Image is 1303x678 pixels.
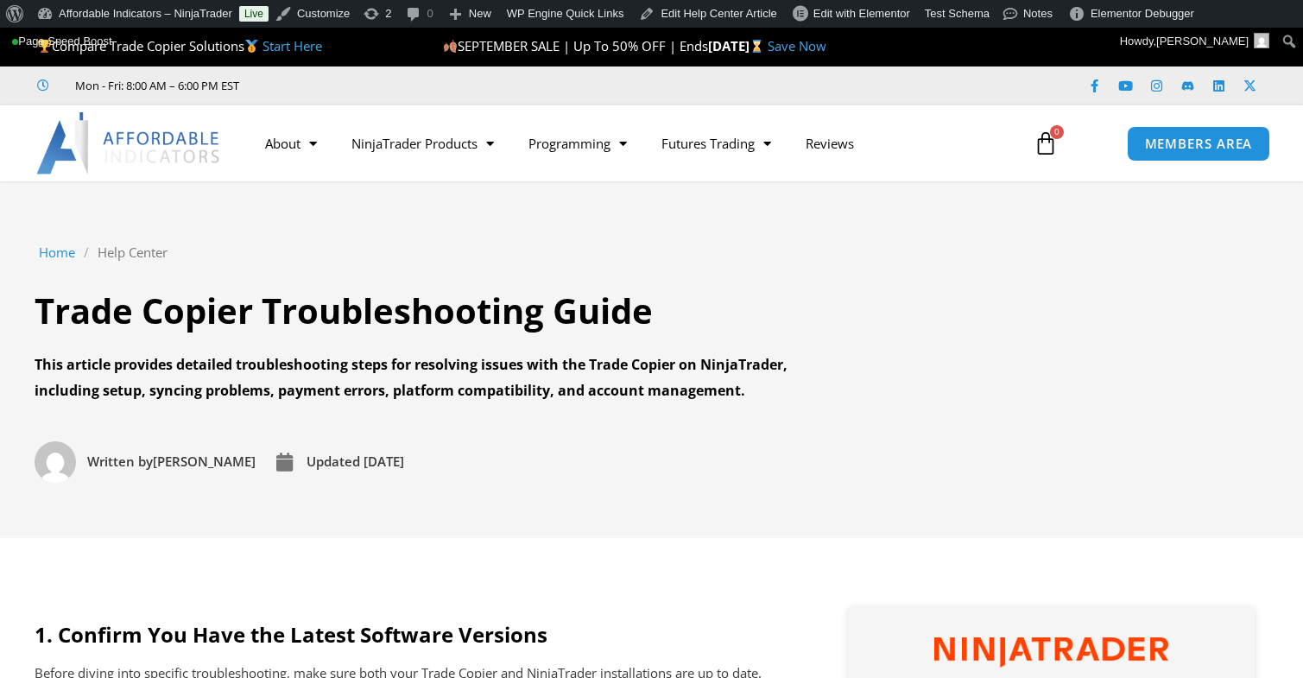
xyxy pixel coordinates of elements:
[35,620,547,649] strong: 1. Confirm You Have the Latest Software Versions
[1127,126,1271,162] a: MEMBERS AREA
[37,37,322,54] span: Compare Trade Copier Solutions
[71,75,239,96] span: Mon - Fri: 8:00 AM – 6:00 PM EST
[263,77,522,94] iframe: Customer reviews powered by Trustpilot
[1114,28,1276,55] a: Howdy,
[708,37,768,54] strong: [DATE]
[83,450,256,474] span: [PERSON_NAME]
[98,241,168,265] a: Help Center
[750,40,763,53] img: ⌛
[511,124,644,163] a: Programming
[364,453,404,470] time: [DATE]
[239,6,269,22] a: Live
[248,124,1017,163] nav: Menu
[788,124,871,163] a: Reviews
[444,40,457,53] img: 🍂
[1008,118,1084,168] a: 0
[813,7,910,20] span: Edit with Elementor
[245,40,258,53] img: 🥇
[307,453,360,470] span: Updated
[39,241,75,265] a: Home
[248,124,334,163] a: About
[84,241,89,265] span: /
[35,352,829,403] div: This article provides detailed troubleshooting steps for resolving issues with the Trade Copier o...
[934,637,1169,667] img: NinjaTrader Wordmark color RGB | Affordable Indicators – NinjaTrader
[1156,35,1249,48] span: [PERSON_NAME]
[35,287,829,335] h1: Trade Copier Troubleshooting Guide
[644,124,788,163] a: Futures Trading
[334,124,511,163] a: NinjaTrader Products
[36,112,222,174] img: LogoAI | Affordable Indicators – NinjaTrader
[262,37,322,54] a: Start Here
[1145,137,1253,150] span: MEMBERS AREA
[1050,125,1064,139] span: 0
[443,37,708,54] span: SEPTEMBER SALE | Up To 50% OFF | Ends
[87,453,153,470] span: Written by
[35,441,76,483] img: Picture of David Koehler
[768,37,826,54] a: Save Now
